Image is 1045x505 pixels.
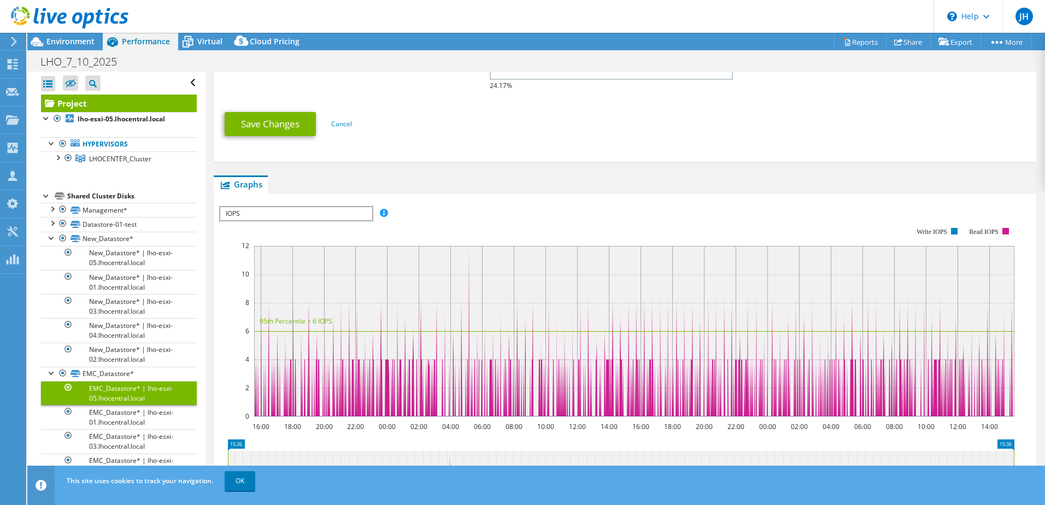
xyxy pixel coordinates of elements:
span: IOPS [220,207,372,220]
a: LHOCENTER_Cluster [41,151,197,166]
text: 04:00 [442,422,459,431]
svg: \n [947,11,957,21]
a: Management* [41,203,197,217]
text: 14:00 [600,422,617,431]
a: OK [225,471,255,491]
a: New_Datastore* | lho-esxi-05.lhocentral.local [41,246,197,270]
text: 02:00 [790,422,807,431]
a: EMC_Datastore* | lho-esxi-01.lhocentral.local [41,405,197,429]
span: Environment [46,36,95,46]
text: 00:00 [759,422,776,431]
a: Save Changes [225,112,316,136]
text: Write IOPS [917,228,947,236]
text: 08:00 [505,422,522,431]
a: New_Datastore* | lho-esxi-01.lhocentral.local [41,270,197,294]
text: 02:00 [410,422,427,431]
a: Project [41,95,197,112]
text: 22:00 [347,422,363,431]
text: 12:00 [568,422,585,431]
text: 4 [245,355,249,364]
text: 20:00 [695,422,712,431]
text: 14:00 [981,422,997,431]
div: Shared Cluster Disks [67,190,197,203]
text: 06:00 [473,422,490,431]
span: Performance [122,36,170,46]
text: 10 [242,269,249,279]
a: New_Datastore* [41,232,197,246]
text: 22:00 [727,422,744,431]
a: EMC_Datastore* [41,367,197,381]
a: EMC_Datastore* | lho-esxi-04.lhocentral.local [41,454,197,478]
span: Cloud Pricing [250,36,300,46]
a: Cancel [331,119,352,128]
text: 16:00 [632,422,649,431]
text: 8 [245,298,249,307]
text: 95th Percentile = 6 IOPS [260,316,332,326]
a: Reports [834,33,887,50]
text: 2 [245,383,249,392]
text: 16:00 [252,422,269,431]
text: 18:00 [664,422,680,431]
a: EMC_Datastore* | lho-esxi-03.lhocentral.local [41,429,197,453]
b: lho-esxi-05.lhocentral.local [78,114,165,124]
text: 06:00 [854,422,871,431]
text: 12:00 [949,422,966,431]
text: 12 [242,241,249,250]
span: JH [1015,8,1033,25]
text: 6 [245,326,249,336]
span: Graphs [219,179,262,190]
text: 0 [245,412,249,421]
a: New_Datastore* | lho-esxi-03.lhocentral.local [41,294,197,318]
a: lho-esxi-05.lhocentral.local [41,112,197,126]
a: More [981,33,1031,50]
text: 00:00 [378,422,395,431]
a: EMC_Datastore* | lho-esxi-05.lhocentral.local [41,381,197,405]
h1: LHO_7_10_2025 [36,56,134,68]
text: 10:00 [917,422,934,431]
text: 04:00 [822,422,839,431]
a: New_Datastore* | lho-esxi-02.lhocentral.local [41,343,197,367]
span: Virtual [197,36,222,46]
span: This site uses cookies to track your navigation. [67,476,213,485]
a: Share [886,33,931,50]
span: LHOCENTER_Cluster [89,154,151,163]
text: 20:00 [315,422,332,431]
text: 08:00 [885,422,902,431]
a: New_Datastore* | lho-esxi-04.lhocentral.local [41,318,197,342]
a: Datastore-01-test [41,217,197,231]
a: Hypervisors [41,137,197,151]
text: Read IOPS [969,228,999,236]
text: 10:00 [537,422,554,431]
text: 18:00 [284,422,301,431]
a: Export [930,33,981,50]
